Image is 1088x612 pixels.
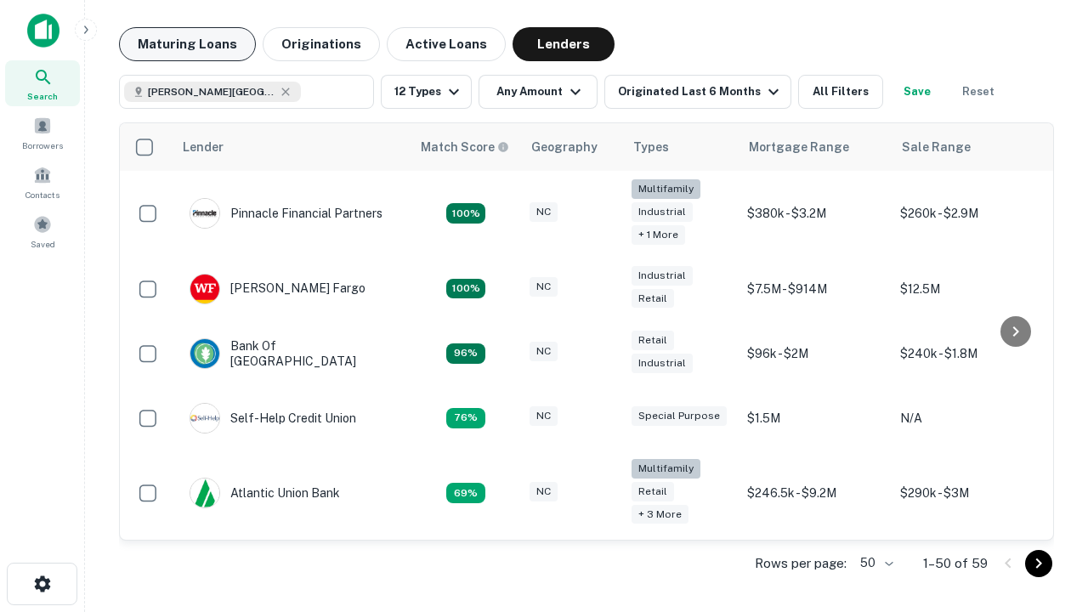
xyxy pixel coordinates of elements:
th: Lender [173,123,411,171]
div: Geography [531,137,598,157]
div: Industrial [632,266,693,286]
div: NC [530,482,558,501]
div: Types [633,137,669,157]
th: Geography [521,123,623,171]
span: Contacts [25,188,59,201]
span: [PERSON_NAME][GEOGRAPHIC_DATA], [GEOGRAPHIC_DATA] [148,84,275,99]
span: Borrowers [22,139,63,152]
th: Capitalize uses an advanced AI algorithm to match your search with the best lender. The match sco... [411,123,521,171]
th: Types [623,123,739,171]
button: Save your search to get updates of matches that match your search criteria. [890,75,944,109]
td: $260k - $2.9M [892,171,1045,257]
img: capitalize-icon.png [27,14,59,48]
th: Sale Range [892,123,1045,171]
div: Retail [632,482,674,501]
img: picture [190,404,219,433]
div: Pinnacle Financial Partners [190,198,382,229]
h6: Match Score [421,138,506,156]
div: + 3 more [632,505,688,524]
p: Rows per page: [755,553,847,574]
a: Search [5,60,80,106]
img: picture [190,339,219,368]
button: 12 Types [381,75,472,109]
div: Retail [632,331,674,350]
div: Capitalize uses an advanced AI algorithm to match your search with the best lender. The match sco... [421,138,509,156]
div: Matching Properties: 15, hasApolloMatch: undefined [446,279,485,299]
div: Matching Properties: 14, hasApolloMatch: undefined [446,343,485,364]
a: Contacts [5,159,80,205]
td: $96k - $2M [739,321,892,386]
div: Matching Properties: 26, hasApolloMatch: undefined [446,203,485,224]
div: + 1 more [632,225,685,245]
div: Originated Last 6 Months [618,82,784,102]
div: Sale Range [902,137,971,157]
td: $12.5M [892,257,1045,321]
td: $246.5k - $9.2M [739,450,892,536]
div: NC [530,342,558,361]
div: Industrial [632,354,693,373]
button: Go to next page [1025,550,1052,577]
button: Maturing Loans [119,27,256,61]
div: Mortgage Range [749,137,849,157]
div: Bank Of [GEOGRAPHIC_DATA] [190,338,394,369]
button: All Filters [798,75,883,109]
button: Lenders [513,27,615,61]
div: Atlantic Union Bank [190,478,340,508]
div: Matching Properties: 11, hasApolloMatch: undefined [446,408,485,428]
div: Special Purpose [632,406,727,426]
img: picture [190,199,219,228]
td: N/A [892,386,1045,450]
td: $290k - $3M [892,450,1045,536]
div: Matching Properties: 10, hasApolloMatch: undefined [446,483,485,503]
span: Saved [31,237,55,251]
iframe: Chat Widget [1003,476,1088,558]
p: 1–50 of 59 [923,553,988,574]
div: NC [530,277,558,297]
a: Saved [5,208,80,254]
button: Originations [263,27,380,61]
div: NC [530,202,558,222]
td: $240k - $1.8M [892,321,1045,386]
th: Mortgage Range [739,123,892,171]
img: picture [190,275,219,303]
a: Borrowers [5,110,80,156]
span: Search [27,89,58,103]
button: Any Amount [479,75,598,109]
div: Lender [183,137,224,157]
div: Self-help Credit Union [190,403,356,433]
td: $7.5M - $914M [739,257,892,321]
td: $380k - $3.2M [739,171,892,257]
div: Industrial [632,202,693,222]
button: Active Loans [387,27,506,61]
td: $1.5M [739,386,892,450]
button: Originated Last 6 Months [604,75,791,109]
div: 50 [853,551,896,575]
div: Retail [632,289,674,309]
div: Multifamily [632,179,700,199]
img: picture [190,479,219,507]
button: Reset [951,75,1006,109]
div: [PERSON_NAME] Fargo [190,274,365,304]
div: Multifamily [632,459,700,479]
div: NC [530,406,558,426]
